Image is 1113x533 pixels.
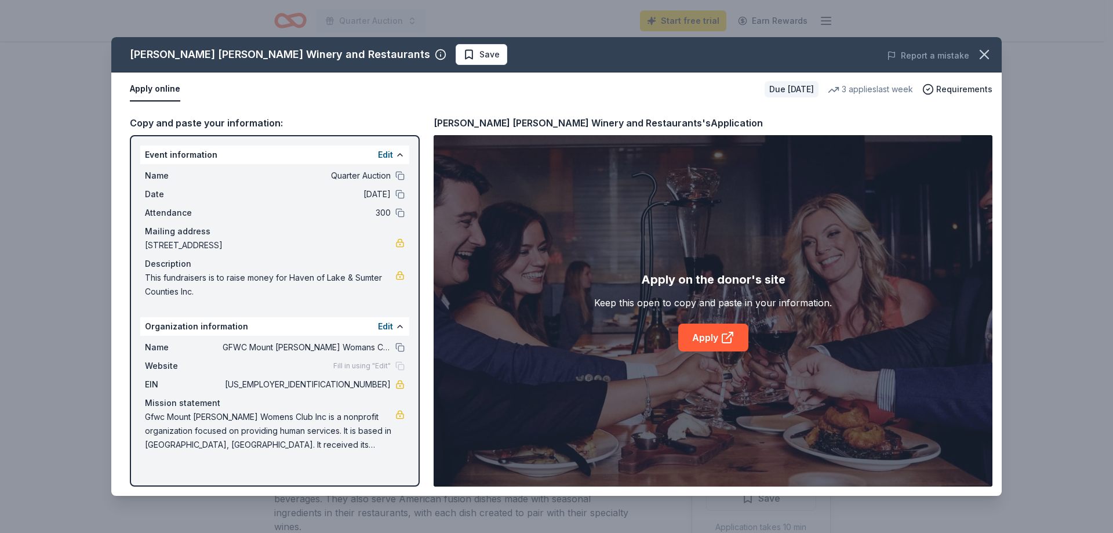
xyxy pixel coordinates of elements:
[594,296,832,310] div: Keep this open to copy and paste in your information.
[145,378,223,391] span: EIN
[678,324,748,351] a: Apply
[828,82,913,96] div: 3 applies last week
[223,378,391,391] span: [US_EMPLOYER_IDENTIFICATION_NUMBER]
[130,115,420,130] div: Copy and paste your information:
[145,169,223,183] span: Name
[140,146,409,164] div: Event information
[434,115,763,130] div: [PERSON_NAME] [PERSON_NAME] Winery and Restaurants's Application
[765,81,819,97] div: Due [DATE]
[223,206,391,220] span: 300
[479,48,500,61] span: Save
[145,257,405,271] div: Description
[145,206,223,220] span: Attendance
[223,340,391,354] span: GFWC Mount [PERSON_NAME] Womans Club
[145,224,405,238] div: Mailing address
[922,82,992,96] button: Requirements
[145,187,223,201] span: Date
[456,44,507,65] button: Save
[130,77,180,101] button: Apply online
[145,238,395,252] span: [STREET_ADDRESS]
[378,320,393,333] button: Edit
[333,361,391,371] span: Fill in using "Edit"
[378,148,393,162] button: Edit
[145,359,223,373] span: Website
[130,45,430,64] div: [PERSON_NAME] [PERSON_NAME] Winery and Restaurants
[145,396,405,410] div: Mission statement
[145,410,395,452] span: Gfwc Mount [PERSON_NAME] Womens Club Inc is a nonprofit organization focused on providing human s...
[936,82,992,96] span: Requirements
[140,317,409,336] div: Organization information
[223,169,391,183] span: Quarter Auction
[641,270,785,289] div: Apply on the donor's site
[145,271,395,299] span: This fundraisers is to raise money for Haven of Lake & Sumter Counties Inc.
[145,340,223,354] span: Name
[223,187,391,201] span: [DATE]
[887,49,969,63] button: Report a mistake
